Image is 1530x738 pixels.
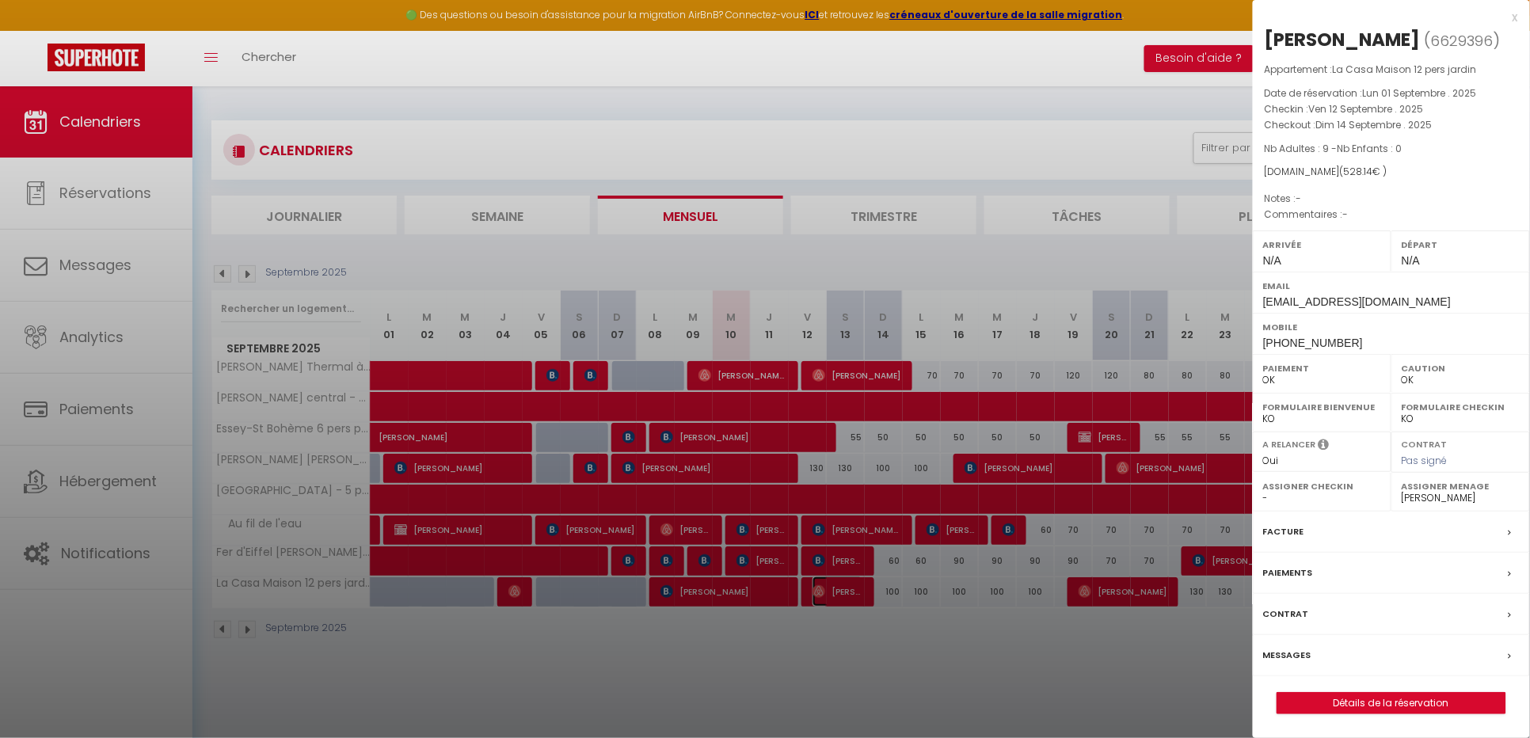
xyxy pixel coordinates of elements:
[1402,237,1520,253] label: Départ
[1402,399,1520,415] label: Formulaire Checkin
[1263,254,1281,267] span: N/A
[1265,62,1518,78] p: Appartement :
[1402,478,1520,494] label: Assigner Menage
[1340,165,1387,178] span: ( € )
[1338,142,1402,155] span: Nb Enfants : 0
[1309,102,1424,116] span: Ven 12 Septembre . 2025
[1265,101,1518,117] p: Checkin :
[1263,295,1451,308] span: [EMAIL_ADDRESS][DOMAIN_NAME]
[1263,438,1316,451] label: A relancer
[1265,27,1421,52] div: [PERSON_NAME]
[1263,360,1381,376] label: Paiement
[1363,86,1477,100] span: Lun 01 Septembre . 2025
[1263,319,1520,335] label: Mobile
[1333,63,1477,76] span: La Casa Maison 12 pers jardin
[1265,86,1518,101] p: Date de réservation :
[1263,606,1309,622] label: Contrat
[1402,360,1520,376] label: Caution
[1263,523,1304,540] label: Facture
[1343,207,1349,221] span: -
[1402,438,1448,448] label: Contrat
[1265,165,1518,180] div: [DOMAIN_NAME]
[1319,438,1330,455] i: Sélectionner OUI si vous souhaiter envoyer les séquences de messages post-checkout
[13,6,60,54] button: Ouvrir le widget de chat LiveChat
[1265,207,1518,223] p: Commentaires :
[1316,118,1433,131] span: Dim 14 Septembre . 2025
[1263,278,1520,294] label: Email
[1263,565,1313,581] label: Paiements
[1263,237,1381,253] label: Arrivée
[1263,399,1381,415] label: Formulaire Bienvenue
[1265,191,1518,207] p: Notes :
[1277,692,1506,714] button: Détails de la réservation
[1253,8,1518,27] div: x
[1431,31,1494,51] span: 6629396
[1277,693,1505,713] a: Détails de la réservation
[1402,254,1420,267] span: N/A
[1402,454,1448,467] span: Pas signé
[1296,192,1302,205] span: -
[1263,647,1311,664] label: Messages
[1263,337,1363,349] span: [PHONE_NUMBER]
[1265,117,1518,133] p: Checkout :
[1263,478,1381,494] label: Assigner Checkin
[1265,142,1402,155] span: Nb Adultes : 9 -
[1425,29,1501,51] span: ( )
[1344,165,1373,178] span: 528.14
